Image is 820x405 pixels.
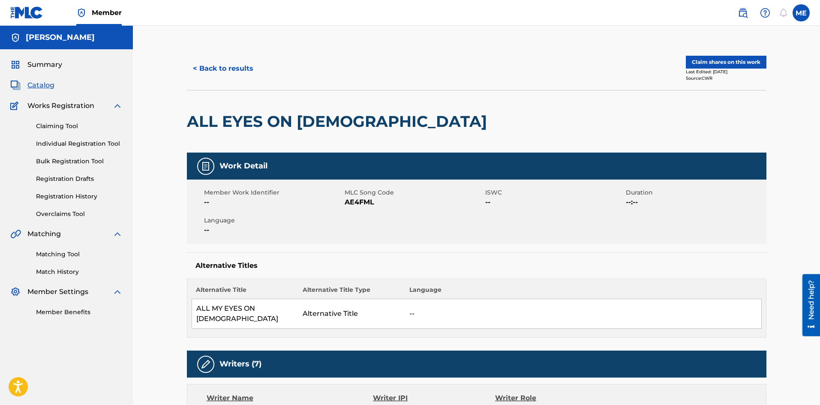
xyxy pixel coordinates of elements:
[626,188,764,197] span: Duration
[26,33,95,42] h5: MICHEAL EFFIONG
[626,197,764,207] span: --:--
[760,8,770,18] img: help
[36,122,123,131] a: Claiming Tool
[36,250,123,259] a: Matching Tool
[10,80,21,90] img: Catalog
[345,197,483,207] span: AE4FML
[495,393,606,403] div: Writer Role
[207,393,373,403] div: Writer Name
[112,101,123,111] img: expand
[686,69,766,75] div: Last Edited: [DATE]
[27,229,61,239] span: Matching
[36,192,123,201] a: Registration History
[738,8,748,18] img: search
[9,6,21,45] div: Need help?
[219,359,261,369] h5: Writers (7)
[219,161,267,171] h5: Work Detail
[779,9,787,17] div: Notifications
[27,287,88,297] span: Member Settings
[10,229,21,239] img: Matching
[793,4,810,21] div: User Menu
[405,299,761,329] td: --
[686,75,766,81] div: Source: CWR
[36,308,123,317] a: Member Benefits
[112,229,123,239] img: expand
[27,101,94,111] span: Works Registration
[204,188,342,197] span: Member Work Identifier
[10,80,54,90] a: CatalogCatalog
[734,4,751,21] a: Public Search
[10,101,21,111] img: Works Registration
[405,285,761,299] th: Language
[298,299,405,329] td: Alternative Title
[204,197,342,207] span: --
[187,112,491,131] h2: ALL EYES ON [DEMOGRAPHIC_DATA]
[201,161,211,171] img: Work Detail
[92,8,122,18] span: Member
[36,267,123,276] a: Match History
[36,174,123,183] a: Registration Drafts
[757,4,774,21] div: Help
[36,210,123,219] a: Overclaims Tool
[373,393,495,403] div: Writer IPI
[27,60,62,70] span: Summary
[485,197,624,207] span: --
[10,6,43,19] img: MLC Logo
[345,188,483,197] span: MLC Song Code
[192,299,298,329] td: ALL MY EYES ON [DEMOGRAPHIC_DATA]
[192,285,298,299] th: Alternative Title
[195,261,758,270] h5: Alternative Titles
[10,60,21,70] img: Summary
[485,188,624,197] span: ISWC
[36,139,123,148] a: Individual Registration Tool
[27,80,54,90] span: Catalog
[686,56,766,69] button: Claim shares on this work
[36,157,123,166] a: Bulk Registration Tool
[76,8,87,18] img: Top Rightsholder
[204,216,342,225] span: Language
[10,287,21,297] img: Member Settings
[10,33,21,43] img: Accounts
[187,58,259,79] button: < Back to results
[10,60,62,70] a: SummarySummary
[204,225,342,235] span: --
[298,285,405,299] th: Alternative Title Type
[796,274,820,336] iframe: Resource Center
[201,359,211,369] img: Writers
[112,287,123,297] img: expand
